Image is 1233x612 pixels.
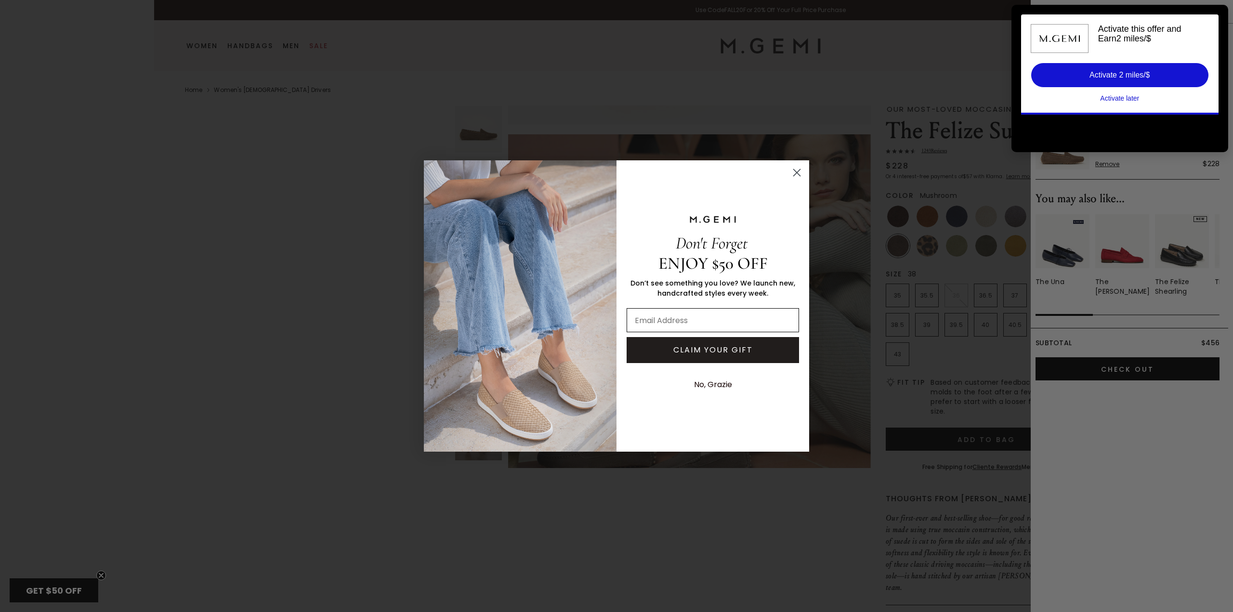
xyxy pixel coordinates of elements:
input: Email Address [627,308,799,332]
span: Don’t see something you love? We launch new, handcrafted styles every week. [630,278,795,298]
img: M.Gemi [424,160,616,451]
span: Don't Forget [676,233,748,253]
img: M.GEMI [689,215,737,224]
button: No, Grazie [689,373,737,397]
span: ENJOY $50 OFF [658,253,768,273]
button: Close dialog [788,164,805,181]
button: CLAIM YOUR GIFT [627,337,799,363]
